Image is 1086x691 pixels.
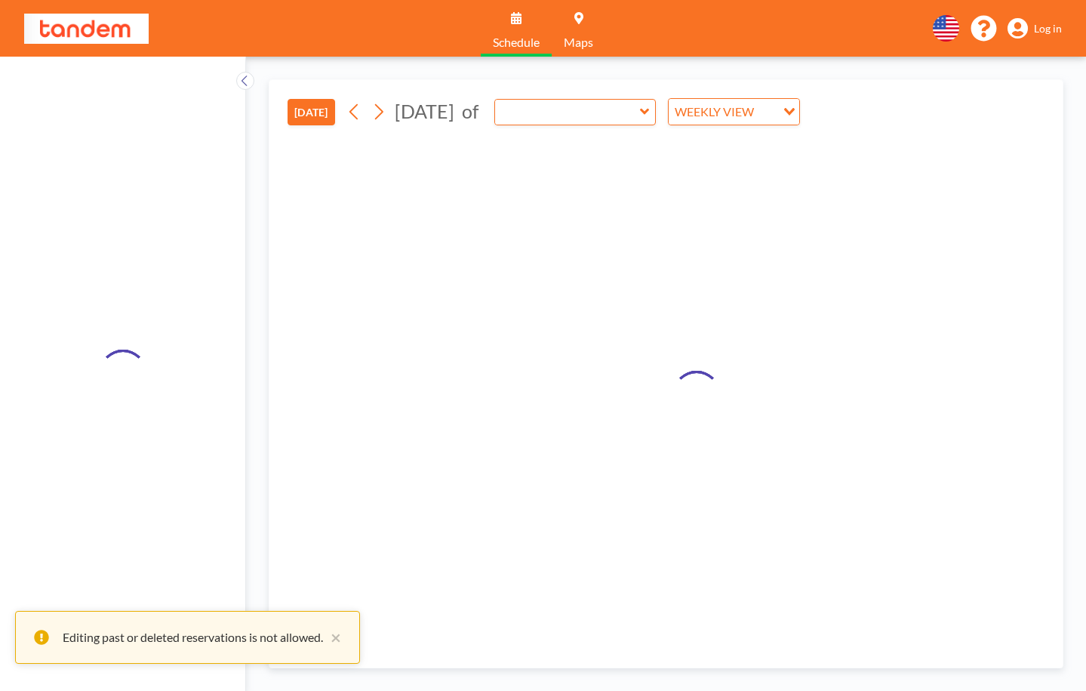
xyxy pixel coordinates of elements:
[758,102,774,122] input: Search for option
[395,100,454,122] span: [DATE]
[1034,22,1062,35] span: Log in
[493,36,540,48] span: Schedule
[669,99,799,125] div: Search for option
[63,628,323,646] div: Editing past or deleted reservations is not allowed.
[288,99,335,125] button: [DATE]
[564,36,593,48] span: Maps
[24,14,149,44] img: organization-logo
[1008,18,1062,39] a: Log in
[672,102,757,122] span: WEEKLY VIEW
[323,628,341,646] button: close
[462,100,478,123] span: of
